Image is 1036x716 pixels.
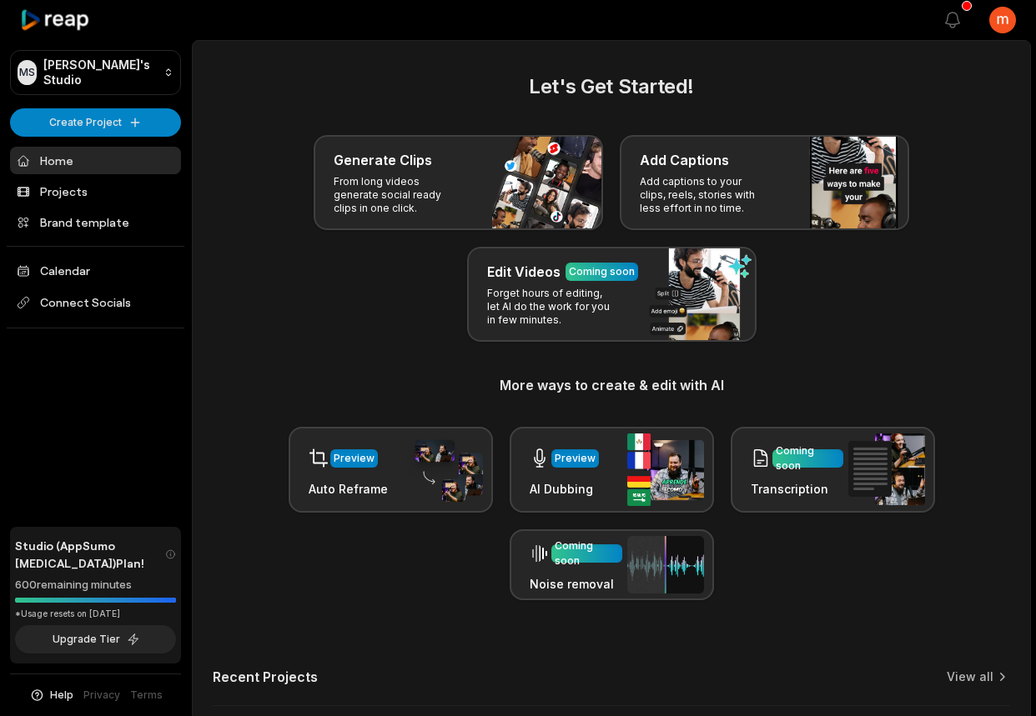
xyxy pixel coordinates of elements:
h3: Edit Videos [487,262,561,282]
span: Connect Socials [10,288,181,318]
img: transcription.png [848,433,925,505]
p: [PERSON_NAME]'s Studio [43,58,157,88]
div: 600 remaining minutes [15,577,176,593]
span: Help [50,688,73,703]
img: ai_dubbing.png [627,433,704,506]
div: MS [18,60,37,85]
button: Upgrade Tier [15,625,176,653]
div: *Usage resets on [DATE] [15,608,176,620]
h3: AI Dubbing [530,480,599,498]
a: Projects [10,178,181,205]
div: Preview [334,451,375,466]
a: Calendar [10,257,181,284]
h3: Transcription [751,480,843,498]
a: Home [10,147,181,174]
button: Create Project [10,108,181,137]
h3: Auto Reframe [309,480,388,498]
h3: Add Captions [640,150,729,170]
div: Coming soon [569,264,635,279]
a: View all [947,668,993,685]
a: Privacy [83,688,120,703]
p: From long videos generate social ready clips in one click. [334,175,463,215]
div: Coming soon [555,538,619,568]
button: Help [29,688,73,703]
p: Add captions to your clips, reels, stories with less effort in no time. [640,175,769,215]
div: Coming soon [776,443,840,473]
h3: More ways to create & edit with AI [213,375,1010,395]
a: Terms [130,688,163,703]
p: Forget hours of editing, let AI do the work for you in few minutes. [487,287,616,327]
span: Studio (AppSumo [MEDICAL_DATA]) Plan! [15,537,165,572]
h2: Let's Get Started! [213,72,1010,102]
img: auto_reframe.png [406,438,483,503]
h2: Recent Projects [213,668,318,685]
h3: Noise removal [530,575,622,593]
a: Brand template [10,208,181,236]
h3: Generate Clips [334,150,432,170]
div: Preview [555,451,596,466]
img: noise_removal.png [627,536,704,593]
